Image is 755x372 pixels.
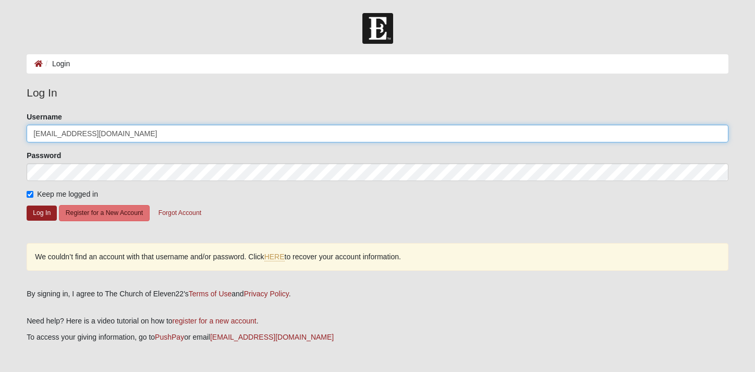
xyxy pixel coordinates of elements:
[173,317,257,325] a: register for a new account
[27,289,728,299] div: By signing in, I agree to The Church of Eleven22's and .
[43,58,70,69] li: Login
[27,332,728,343] p: To access your giving information, go to or email
[27,316,728,327] p: Need help? Here is a video tutorial on how to .
[27,191,33,198] input: Keep me logged in
[59,205,150,221] button: Register for a New Account
[189,290,232,298] a: Terms of Use
[37,190,98,198] span: Keep me logged in
[210,333,334,341] a: [EMAIL_ADDRESS][DOMAIN_NAME]
[27,112,62,122] label: Username
[152,205,208,221] button: Forgot Account
[155,333,184,341] a: PushPay
[27,206,57,221] button: Log In
[27,243,728,271] div: We couldn’t find an account with that username and/or password. Click to recover your account inf...
[264,253,285,261] a: HERE
[27,150,61,161] label: Password
[244,290,289,298] a: Privacy Policy
[27,85,728,101] legend: Log In
[362,13,393,44] img: Church of Eleven22 Logo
